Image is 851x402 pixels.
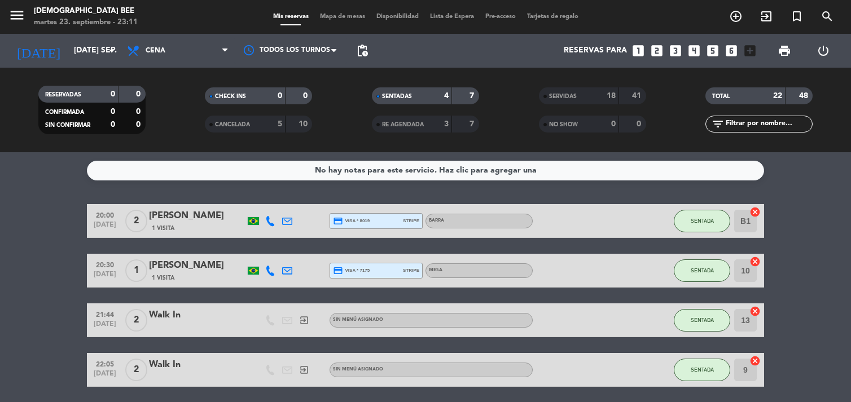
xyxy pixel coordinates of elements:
[778,44,791,58] span: print
[125,210,147,232] span: 2
[152,273,174,282] span: 1 Visita
[146,47,165,55] span: Cena
[136,121,143,129] strong: 0
[299,365,309,375] i: exit_to_app
[278,92,282,100] strong: 0
[152,224,174,233] span: 1 Visita
[668,43,683,58] i: looks_3
[125,259,147,282] span: 1
[333,317,383,322] span: Sin menú asignado
[91,307,119,320] span: 21:44
[611,120,616,128] strong: 0
[314,14,371,20] span: Mapa de mesas
[691,317,714,323] span: SENTADA
[215,94,246,99] span: CHECK INS
[333,266,370,276] span: visa * 7175
[650,43,664,58] i: looks_two
[303,92,310,100] strong: 0
[674,359,730,381] button: SENTADA
[34,6,138,17] div: [DEMOGRAPHIC_DATA] Bee
[674,210,730,232] button: SENTADA
[91,320,119,333] span: [DATE]
[674,259,730,282] button: SENTADA
[691,267,714,273] span: SENTADA
[91,258,119,271] span: 20:30
[91,221,119,234] span: [DATE]
[725,118,812,130] input: Filtrar por nombre...
[429,218,444,223] span: Barra
[804,34,843,68] div: LOG OUT
[424,14,480,20] span: Lista de Espera
[91,208,119,221] span: 20:00
[149,357,245,372] div: Walk In
[429,268,442,272] span: Mesa
[371,14,424,20] span: Disponibilidad
[444,120,449,128] strong: 3
[34,17,138,28] div: martes 23. septiembre - 23:11
[8,7,25,28] button: menu
[799,92,810,100] strong: 48
[382,122,424,127] span: RE AGENDADA
[267,14,314,20] span: Mis reservas
[637,120,643,128] strong: 0
[403,267,419,274] span: stripe
[631,43,646,58] i: looks_one
[299,315,309,325] i: exit_to_app
[724,43,739,58] i: looks_6
[91,370,119,383] span: [DATE]
[729,10,743,23] i: add_circle_outline
[817,44,830,58] i: power_settings_new
[136,108,143,116] strong: 0
[549,94,577,99] span: SERVIDAS
[149,258,245,273] div: [PERSON_NAME]
[749,256,761,267] i: cancel
[773,92,782,100] strong: 22
[564,46,627,55] span: Reservas para
[149,209,245,223] div: [PERSON_NAME]
[333,216,370,226] span: visa * 8019
[333,266,343,276] i: credit_card
[105,44,119,58] i: arrow_drop_down
[743,43,757,58] i: add_box
[705,43,720,58] i: looks_5
[760,10,773,23] i: exit_to_app
[111,121,115,129] strong: 0
[125,309,147,332] span: 2
[549,122,578,127] span: NO SHOW
[607,92,616,100] strong: 18
[691,366,714,373] span: SENTADA
[356,44,369,58] span: pending_actions
[125,359,147,381] span: 2
[687,43,701,58] i: looks_4
[470,92,476,100] strong: 7
[632,92,643,100] strong: 41
[470,120,476,128] strong: 7
[111,108,115,116] strong: 0
[749,206,761,218] i: cancel
[790,10,804,23] i: turned_in_not
[91,357,119,370] span: 22:05
[691,218,714,224] span: SENTADA
[45,92,81,98] span: RESERVADAS
[278,120,282,128] strong: 5
[111,90,115,98] strong: 0
[749,306,761,317] i: cancel
[8,7,25,24] i: menu
[444,92,449,100] strong: 4
[149,308,245,323] div: Walk In
[333,216,343,226] i: credit_card
[712,94,730,99] span: TOTAL
[821,10,834,23] i: search
[8,38,68,63] i: [DATE]
[45,122,90,128] span: SIN CONFIRMAR
[136,90,143,98] strong: 0
[215,122,250,127] span: CANCELADA
[749,355,761,366] i: cancel
[382,94,412,99] span: SENTADAS
[45,109,84,115] span: CONFIRMADA
[674,309,730,332] button: SENTADA
[711,117,725,131] i: filter_list
[480,14,521,20] span: Pre-acceso
[315,164,537,177] div: No hay notas para este servicio. Haz clic para agregar una
[91,271,119,284] span: [DATE]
